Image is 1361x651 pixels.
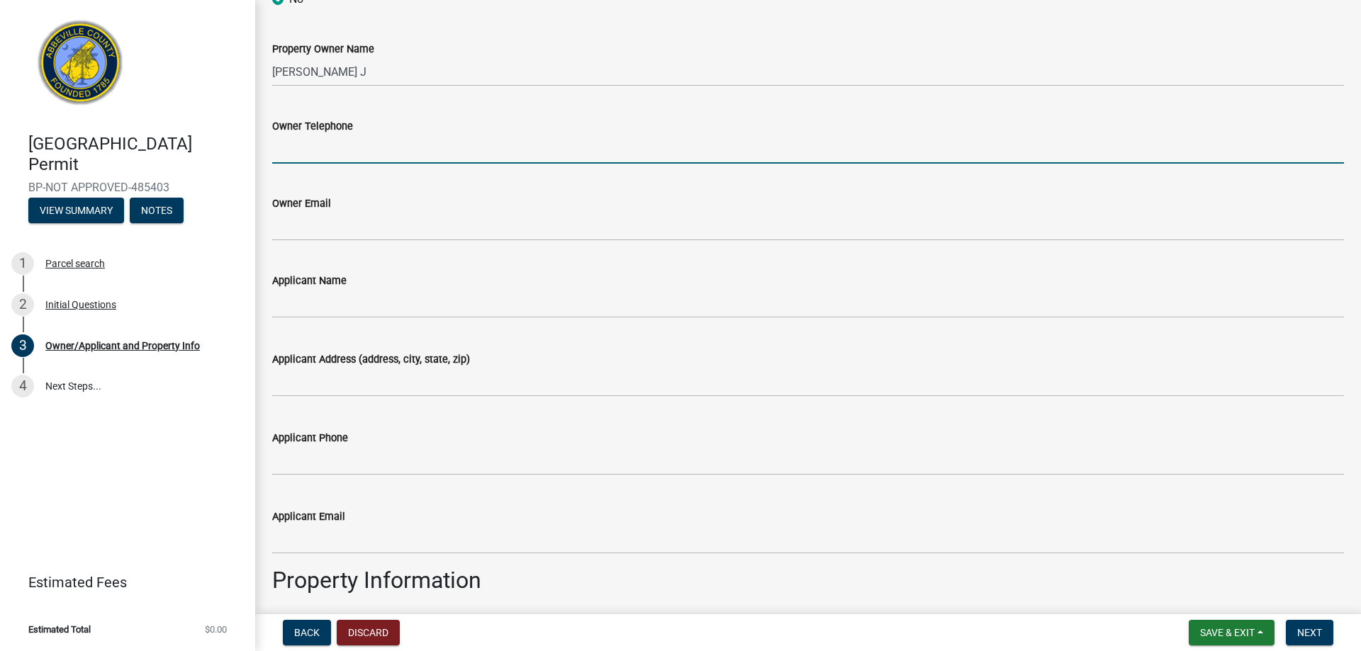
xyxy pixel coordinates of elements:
div: 2 [11,293,34,316]
button: Next [1286,620,1333,645]
h4: [GEOGRAPHIC_DATA] Permit [28,134,244,175]
span: Estimated Total [28,625,91,634]
span: Save & Exit [1200,627,1255,638]
label: Applicant Address (address, city, state, zip) [272,355,470,365]
div: Parcel search [45,259,105,268]
img: Abbeville County, South Carolina [28,15,133,119]
span: Back [294,627,320,638]
span: BP-NOT APPROVED-485403 [28,181,227,194]
div: 3 [11,334,34,357]
a: Estimated Fees [11,568,233,596]
wm-modal-confirm: Notes [130,205,184,217]
button: Discard [337,620,400,645]
button: Back [283,620,331,645]
label: Applicant Email [272,512,345,522]
button: Notes [130,198,184,223]
label: Applicant Name [272,276,347,286]
label: Applicant Phone [272,434,348,443]
label: Owner Email [272,199,331,209]
label: Owner Telephone [272,122,353,132]
span: Next [1297,627,1322,638]
span: $0.00 [205,625,227,634]
div: 1 [11,252,34,275]
wm-modal-confirm: Summary [28,205,124,217]
button: View Summary [28,198,124,223]
h2: Property Information [272,567,1344,594]
div: Initial Questions [45,300,116,310]
div: Owner/Applicant and Property Info [45,341,200,351]
div: 4 [11,375,34,397]
button: Save & Exit [1189,620,1275,645]
label: Property Owner Name [272,45,374,55]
